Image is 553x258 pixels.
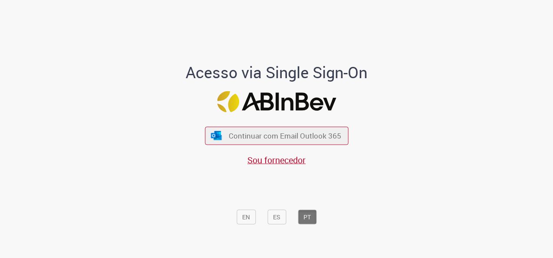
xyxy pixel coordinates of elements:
[267,209,286,224] button: ES
[237,209,256,224] button: EN
[298,209,316,224] button: PT
[247,154,306,165] a: Sou fornecedor
[210,131,223,140] img: ícone Azure/Microsoft 360
[156,63,397,81] h1: Acesso via Single Sign-On
[229,131,341,141] span: Continuar com Email Outlook 365
[217,91,336,112] img: Logo ABInBev
[205,127,348,145] button: ícone Azure/Microsoft 360 Continuar com Email Outlook 365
